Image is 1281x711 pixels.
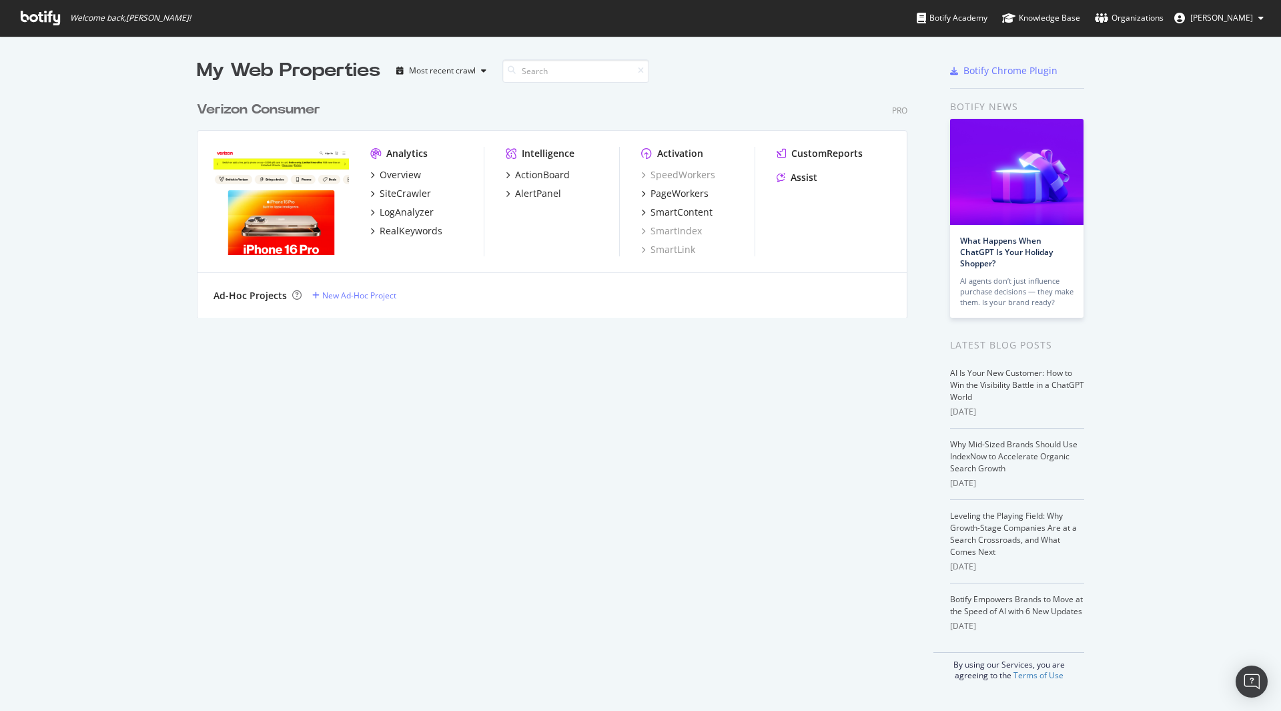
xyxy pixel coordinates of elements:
[641,187,709,200] a: PageWorkers
[70,13,191,23] span: Welcome back, [PERSON_NAME] !
[322,290,396,301] div: New Ad-Hoc Project
[370,206,434,219] a: LogAnalyzer
[197,100,326,120] a: Verizon Consumer
[651,187,709,200] div: PageWorkers
[1164,7,1274,29] button: [PERSON_NAME]
[370,187,431,200] a: SiteCrawler
[777,171,817,184] a: Assist
[506,168,570,182] a: ActionBoard
[641,206,713,219] a: SmartContent
[370,168,421,182] a: Overview
[950,338,1084,352] div: Latest Blog Posts
[950,510,1077,557] a: Leveling the Playing Field: Why Growth-Stage Companies Are at a Search Crossroads, and What Comes...
[960,235,1053,269] a: What Happens When ChatGPT Is Your Holiday Shopper?
[1236,666,1268,698] div: Open Intercom Messenger
[1190,12,1253,23] span: Hannah Kurtz
[917,11,987,25] div: Botify Academy
[777,147,863,160] a: CustomReports
[651,206,713,219] div: SmartContent
[386,147,428,160] div: Analytics
[502,59,649,83] input: Search
[950,99,1084,114] div: Botify news
[1002,11,1080,25] div: Knowledge Base
[409,67,476,75] div: Most recent crawl
[197,57,380,84] div: My Web Properties
[1013,670,1063,681] a: Terms of Use
[515,187,561,200] div: AlertPanel
[892,105,907,116] div: Pro
[960,276,1074,308] div: AI agents don’t just influence purchase decisions — they make them. Is your brand ready?
[933,652,1084,681] div: By using our Services, you are agreeing to the
[791,147,863,160] div: CustomReports
[963,64,1057,77] div: Botify Chrome Plugin
[312,290,396,301] a: New Ad-Hoc Project
[950,477,1084,489] div: [DATE]
[522,147,574,160] div: Intelligence
[380,224,442,238] div: RealKeywords
[506,187,561,200] a: AlertPanel
[641,243,695,256] a: SmartLink
[380,206,434,219] div: LogAnalyzer
[213,147,349,255] img: verizon.com
[950,620,1084,632] div: [DATE]
[950,119,1084,225] img: What Happens When ChatGPT Is Your Holiday Shopper?
[641,224,702,238] a: SmartIndex
[370,224,442,238] a: RealKeywords
[950,594,1083,617] a: Botify Empowers Brands to Move at the Speed of AI with 6 New Updates
[515,168,570,182] div: ActionBoard
[213,289,287,302] div: Ad-Hoc Projects
[791,171,817,184] div: Assist
[950,439,1078,474] a: Why Mid-Sized Brands Should Use IndexNow to Accelerate Organic Search Growth
[1095,11,1164,25] div: Organizations
[197,84,918,318] div: grid
[641,168,715,182] a: SpeedWorkers
[197,100,320,120] div: Verizon Consumer
[950,561,1084,573] div: [DATE]
[380,168,421,182] div: Overview
[950,64,1057,77] a: Botify Chrome Plugin
[950,406,1084,418] div: [DATE]
[950,367,1084,403] a: AI Is Your New Customer: How to Win the Visibility Battle in a ChatGPT World
[391,60,492,81] button: Most recent crawl
[380,187,431,200] div: SiteCrawler
[657,147,703,160] div: Activation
